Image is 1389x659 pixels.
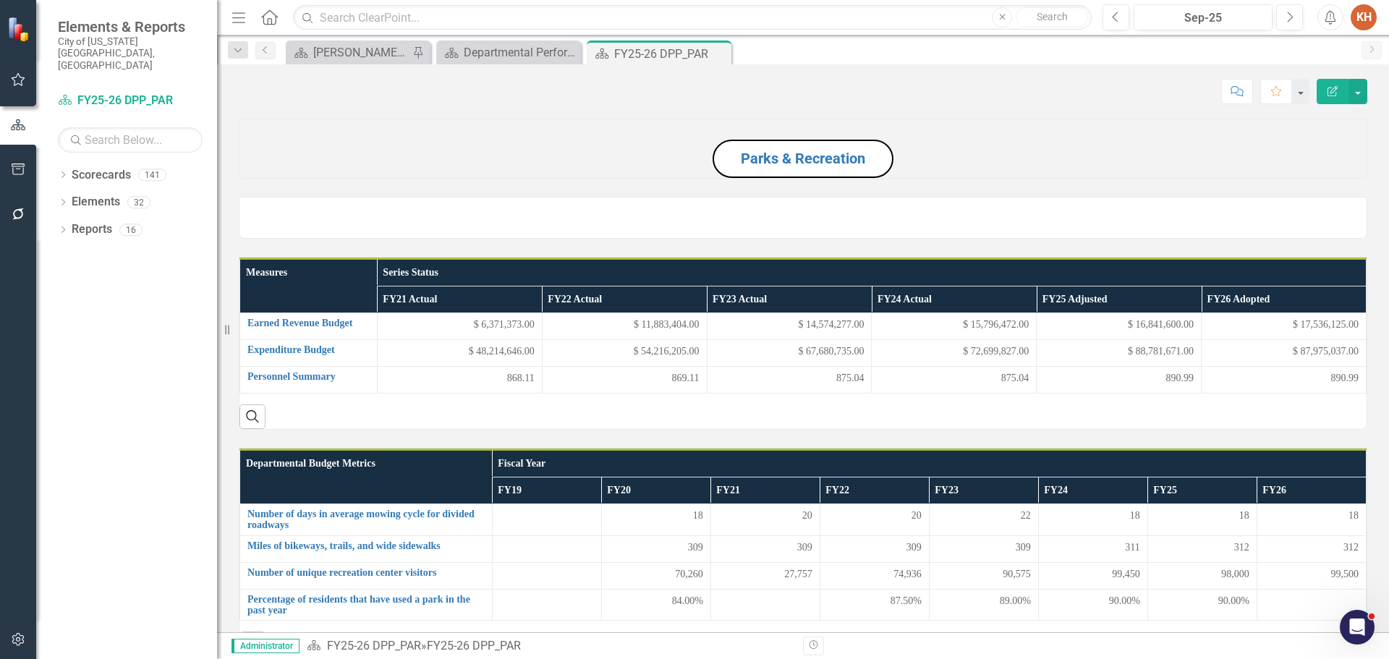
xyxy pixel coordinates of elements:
span: 20 [912,509,922,523]
span: 890.99 [1331,371,1359,386]
td: Double-Click to Edit [929,535,1038,562]
td: Double-Click to Edit [542,339,707,366]
span: 99,450 [1112,567,1140,582]
span: 90.00% [1109,594,1140,608]
span: 84.00% [672,594,703,608]
td: Double-Click to Edit [601,503,710,535]
td: Double-Click to Edit [1038,562,1147,589]
td: Double-Click to Edit [1147,562,1257,589]
div: Departmental Performance Plans - 3 Columns [464,43,577,61]
a: Percentage of residents that have used a park in the past year [247,594,485,616]
div: » [307,638,792,655]
td: Double-Click to Edit [601,535,710,562]
td: Double-Click to Edit [1037,366,1202,393]
a: Departmental Performance Plans - 3 Columns [440,43,577,61]
td: Double-Click to Edit [1147,535,1257,562]
span: 87.50% [891,594,922,608]
a: Parks & Recreation [741,150,865,167]
span: $ 16,841,600.00 [1128,318,1194,332]
span: 18 [1130,509,1140,523]
span: $ 48,214,646.00 [469,344,535,359]
input: Search Below... [58,127,203,153]
td: Double-Click to Edit Right Click for Context Menu [240,535,493,562]
span: 312 [1343,540,1359,555]
td: Double-Click to Edit Right Click for Context Menu [240,589,493,621]
span: Search [1037,11,1068,22]
span: 312 [1234,540,1249,555]
span: 70,260 [675,567,703,582]
span: 98,000 [1221,567,1249,582]
span: 309 [797,540,812,555]
span: 868.11 [507,371,535,386]
td: Double-Click to Edit [929,589,1038,621]
span: $ 88,781,671.00 [1128,344,1194,359]
td: Double-Click to Edit [377,366,542,393]
td: Double-Click to Edit [1202,313,1367,339]
a: Earned Revenue Budget [247,318,370,328]
span: 27,757 [784,567,812,582]
td: Double-Click to Edit Right Click for Context Menu [240,339,378,366]
td: Double-Click to Edit [1147,503,1257,535]
td: Double-Click to Edit Right Click for Context Menu [240,503,493,535]
td: Double-Click to Edit [492,562,601,589]
td: Double-Click to Edit [820,562,929,589]
span: $ 15,796,472.00 [963,318,1029,332]
td: Double-Click to Edit [1257,503,1366,535]
td: Double-Click to Edit [710,589,820,621]
td: Double-Click to Edit [929,503,1038,535]
td: Double-Click to Edit [601,589,710,621]
span: Elements & Reports [58,18,203,35]
span: 90,575 [1003,567,1031,582]
td: Double-Click to Edit [492,503,601,535]
td: Double-Click to Edit [1257,562,1366,589]
div: FY25-26 DPP_PAR [614,45,728,63]
iframe: Intercom live chat [1340,610,1375,645]
span: Administrator [231,639,300,653]
button: Parks & Recreation [713,140,893,178]
td: Double-Click to Edit [707,313,872,339]
a: [PERSON_NAME]'s Home [289,43,409,61]
div: 141 [138,169,166,181]
td: Double-Click to Edit [820,589,929,621]
td: Double-Click to Edit [1257,589,1366,621]
span: $ 72,699,827.00 [963,344,1029,359]
span: $ 54,216,205.00 [634,344,700,359]
span: 875.04 [836,371,865,386]
span: $ 14,574,277.00 [798,318,864,332]
a: FY25-26 DPP_PAR [58,93,203,109]
td: Double-Click to Edit [929,562,1038,589]
span: 20 [802,509,812,523]
span: 875.04 [1001,371,1029,386]
span: 311 [1125,540,1139,555]
div: 32 [127,196,150,208]
div: 16 [119,224,143,236]
td: Double-Click to Edit [710,562,820,589]
td: Double-Click to Edit [1257,535,1366,562]
a: FY25-26 DPP_PAR [327,639,421,652]
small: City of [US_STATE][GEOGRAPHIC_DATA], [GEOGRAPHIC_DATA] [58,35,203,71]
span: 22 [1021,509,1031,523]
span: $ 17,536,125.00 [1293,318,1359,332]
span: 89.00% [1000,594,1031,608]
span: 309 [1016,540,1031,555]
span: 309 [906,540,922,555]
td: Double-Click to Edit [1147,589,1257,621]
td: Double-Click to Edit [872,339,1037,366]
a: Scorecards [72,167,131,184]
a: Personnel Summary [247,371,370,382]
span: 890.99 [1166,371,1194,386]
td: Double-Click to Edit [377,339,542,366]
td: Double-Click to Edit [872,366,1037,393]
td: Double-Click to Edit [820,503,929,535]
td: Double-Click to Edit Right Click for Context Menu [240,313,378,339]
img: ClearPoint Strategy [7,17,33,42]
td: Double-Click to Edit [542,313,707,339]
td: Double-Click to Edit Right Click for Context Menu [240,562,493,589]
td: Double-Click to Edit [1038,535,1147,562]
span: 99,500 [1331,567,1359,582]
td: Double-Click to Edit [542,366,707,393]
span: 18 [1348,509,1359,523]
div: FY25-26 DPP_PAR [427,639,521,652]
td: Double-Click to Edit [492,535,601,562]
div: Sep-25 [1139,9,1267,27]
